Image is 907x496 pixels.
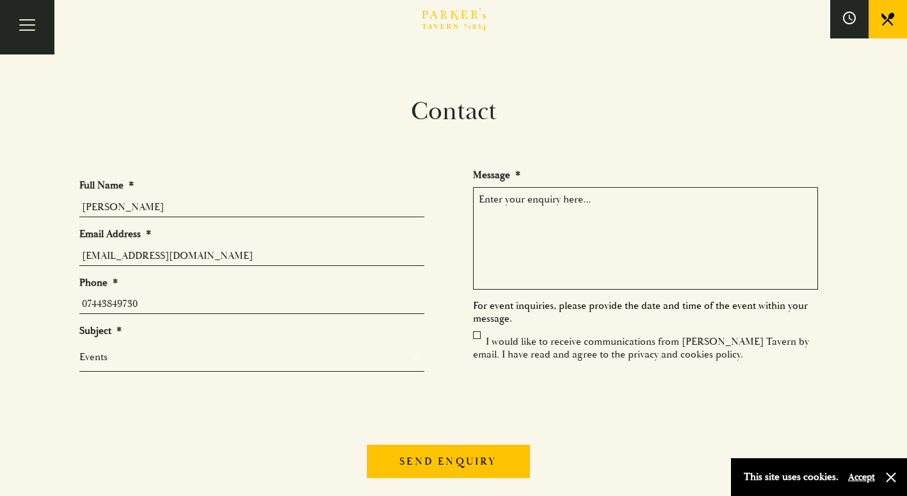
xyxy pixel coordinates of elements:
[473,371,668,421] iframe: reCAPTCHA
[70,96,838,127] h1: Contact
[79,276,118,290] label: Phone
[473,335,809,361] label: I would like to receive communications from [PERSON_NAME] Tavern by email. I have read and agree ...
[367,445,529,478] input: Send enquiry
[473,299,828,325] li: For event inquiries, please provide the date and time of the event within your message.
[473,169,520,182] label: Message
[885,471,897,484] button: Close and accept
[744,468,839,486] p: This site uses cookies.
[79,324,122,338] label: Subject
[848,471,875,483] button: Accept
[79,227,151,241] label: Email Address
[79,179,134,192] label: Full Name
